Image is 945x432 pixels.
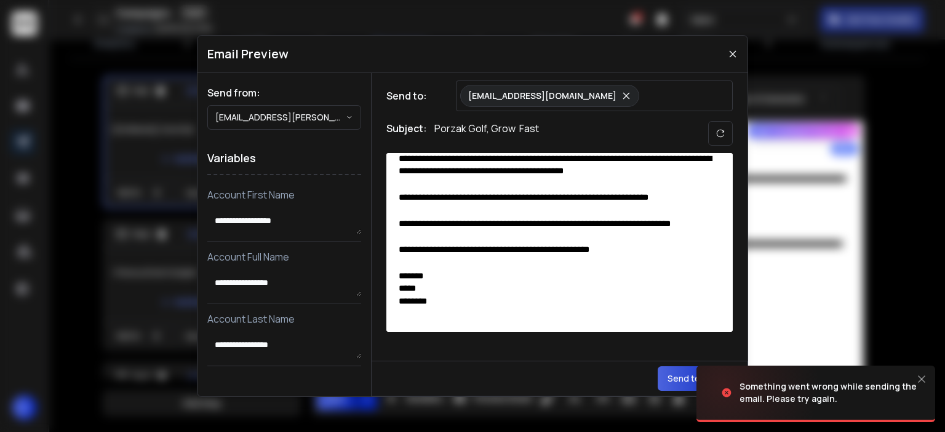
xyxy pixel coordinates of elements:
p: Email [207,381,361,396]
p: [EMAIL_ADDRESS][DOMAIN_NAME] [468,90,616,102]
p: [EMAIL_ADDRESS][PERSON_NAME][DOMAIN_NAME] [215,111,346,124]
h1: Email Preview [207,45,289,63]
p: Account First Name [207,187,361,202]
h1: Subject: [386,121,427,146]
h1: Send to: [386,88,436,103]
div: Something went wrong while sending the email. Please try again. [740,380,920,405]
p: Account Last Name [207,312,361,326]
p: Account Full Name [207,249,361,264]
h1: Send from: [207,85,361,100]
p: Porzak Golf, Grow Fast [434,121,539,146]
h1: Variables [207,142,361,175]
img: image [696,359,819,426]
button: Send test email [658,366,742,391]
